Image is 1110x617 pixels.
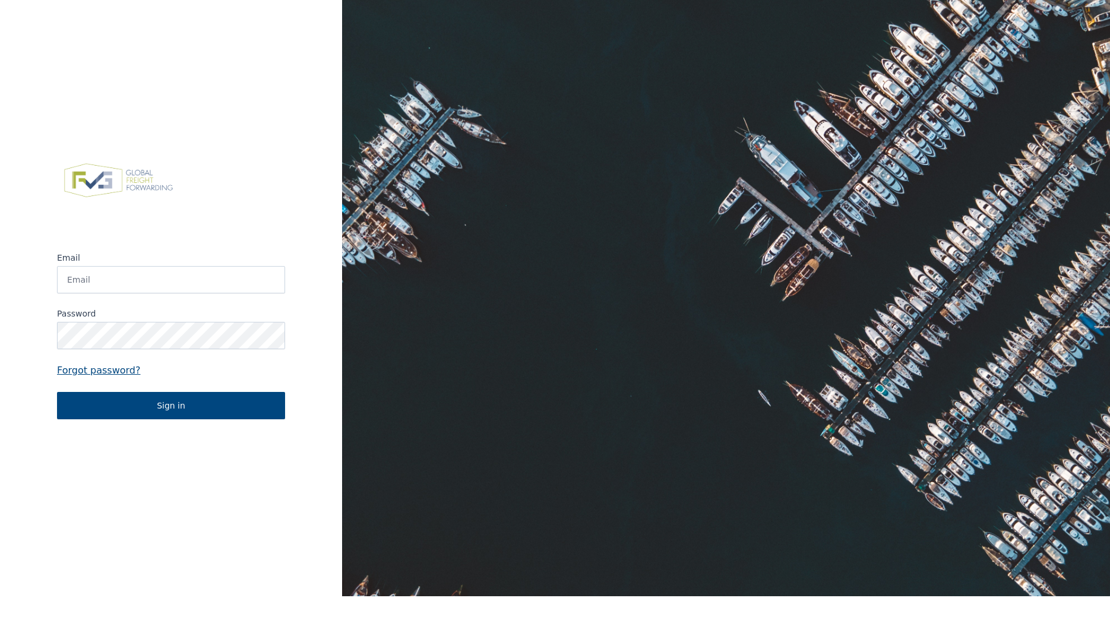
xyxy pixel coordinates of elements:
label: Email [57,252,285,264]
a: Forgot password? [57,363,285,378]
input: Email [57,266,285,293]
label: Password [57,308,285,319]
img: FVG - Global freight forwarding [57,157,180,204]
button: Sign in [57,392,285,419]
